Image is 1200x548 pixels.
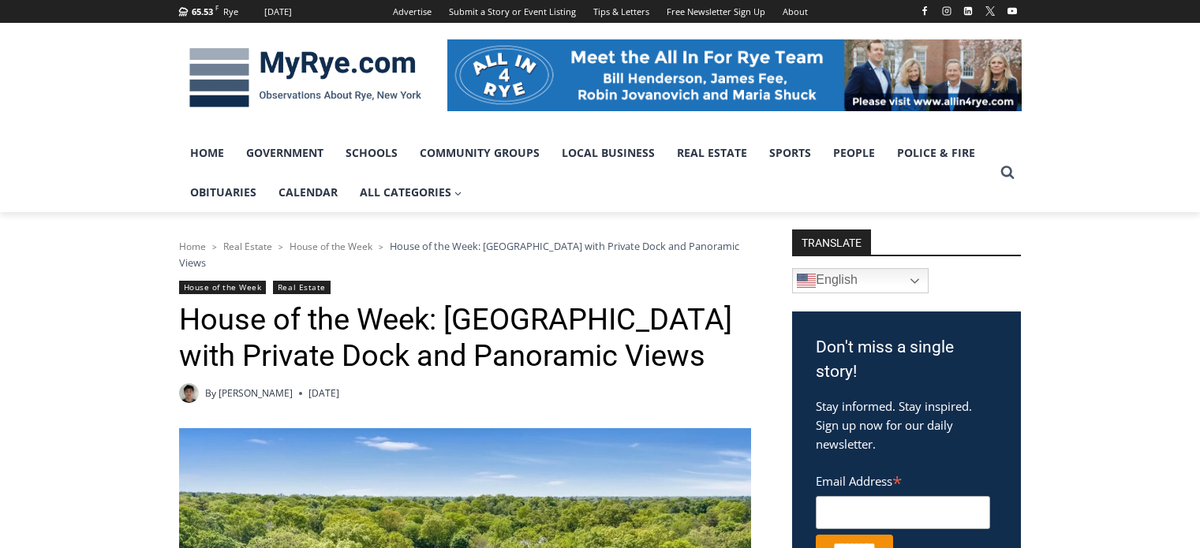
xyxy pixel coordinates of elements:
[179,240,206,253] a: Home
[267,173,349,212] a: Calendar
[993,158,1022,187] button: View Search Form
[235,133,335,173] a: Government
[290,240,372,253] a: House of the Week
[447,39,1022,110] img: All in for Rye
[822,133,886,173] a: People
[915,2,934,21] a: Facebook
[179,281,267,294] a: House of the Week
[273,281,331,294] a: Real Estate
[981,2,1000,21] a: X
[792,268,929,293] a: English
[886,133,986,173] a: Police & Fire
[179,383,199,403] a: Author image
[264,5,292,19] div: [DATE]
[937,2,956,21] a: Instagram
[797,271,816,290] img: en
[816,397,997,453] p: Stay informed. Stay inspired. Sign up now for our daily newsletter.
[179,37,432,119] img: MyRye.com
[1003,2,1022,21] a: YouTube
[349,173,473,212] a: All Categories
[223,5,238,19] div: Rye
[816,465,990,494] label: Email Address
[179,383,199,403] img: Patel, Devan - bio cropped 200x200
[335,133,409,173] a: Schools
[551,133,666,173] a: Local Business
[205,386,216,401] span: By
[792,229,871,255] strong: TRANSLATE
[179,173,267,212] a: Obituaries
[192,6,213,17] span: 65.53
[219,386,293,400] a: [PERSON_NAME]
[179,302,751,374] h1: House of the Week: [GEOGRAPHIC_DATA] with Private Dock and Panoramic Views
[758,133,822,173] a: Sports
[279,241,283,252] span: >
[959,2,978,21] a: Linkedin
[379,241,383,252] span: >
[215,3,219,12] span: F
[179,238,751,270] nav: Breadcrumbs
[179,133,993,213] nav: Primary Navigation
[360,184,462,201] span: All Categories
[179,133,235,173] a: Home
[212,241,217,252] span: >
[409,133,551,173] a: Community Groups
[816,335,997,385] h3: Don't miss a single story!
[179,239,739,269] span: House of the Week: [GEOGRAPHIC_DATA] with Private Dock and Panoramic Views
[308,386,339,401] time: [DATE]
[223,240,272,253] a: Real Estate
[666,133,758,173] a: Real Estate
